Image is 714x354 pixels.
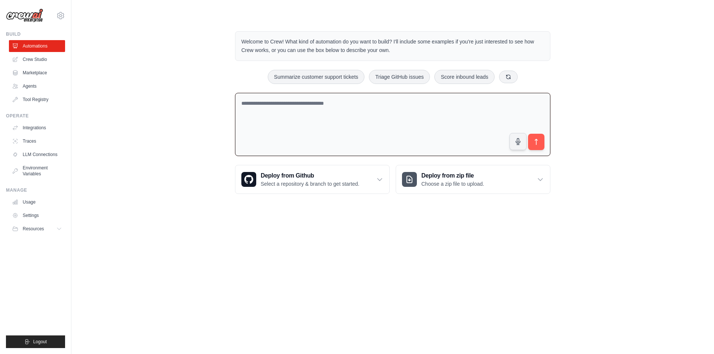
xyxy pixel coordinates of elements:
[9,53,65,65] a: Crew Studio
[268,70,364,84] button: Summarize customer support tickets
[9,149,65,160] a: LLM Connections
[6,187,65,193] div: Manage
[23,226,44,232] span: Resources
[421,171,484,180] h3: Deploy from zip file
[9,135,65,147] a: Traces
[9,162,65,180] a: Environment Variables
[9,223,65,235] button: Resources
[369,70,430,84] button: Triage GitHub issues
[9,196,65,208] a: Usage
[434,70,495,84] button: Score inbound leads
[421,180,484,188] p: Choose a zip file to upload.
[9,67,65,79] a: Marketplace
[33,339,47,345] span: Logout
[6,31,65,37] div: Build
[9,80,65,92] a: Agents
[261,171,359,180] h3: Deploy from Github
[9,40,65,52] a: Automations
[6,113,65,119] div: Operate
[261,180,359,188] p: Select a repository & branch to get started.
[6,9,43,23] img: Logo
[6,335,65,348] button: Logout
[9,210,65,221] a: Settings
[9,94,65,105] a: Tool Registry
[9,122,65,134] a: Integrations
[677,318,714,354] iframe: Chat Widget
[677,318,714,354] div: Widget de chat
[241,38,544,55] p: Welcome to Crew! What kind of automation do you want to build? I'll include some examples if you'...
